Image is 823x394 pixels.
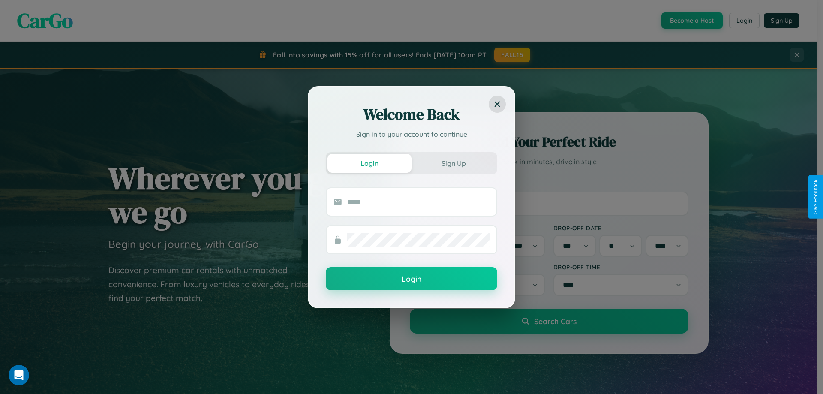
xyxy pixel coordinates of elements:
[326,129,497,139] p: Sign in to your account to continue
[411,154,496,173] button: Sign Up
[9,365,29,385] iframe: Intercom live chat
[326,104,497,125] h2: Welcome Back
[326,267,497,290] button: Login
[813,180,819,214] div: Give Feedback
[327,154,411,173] button: Login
